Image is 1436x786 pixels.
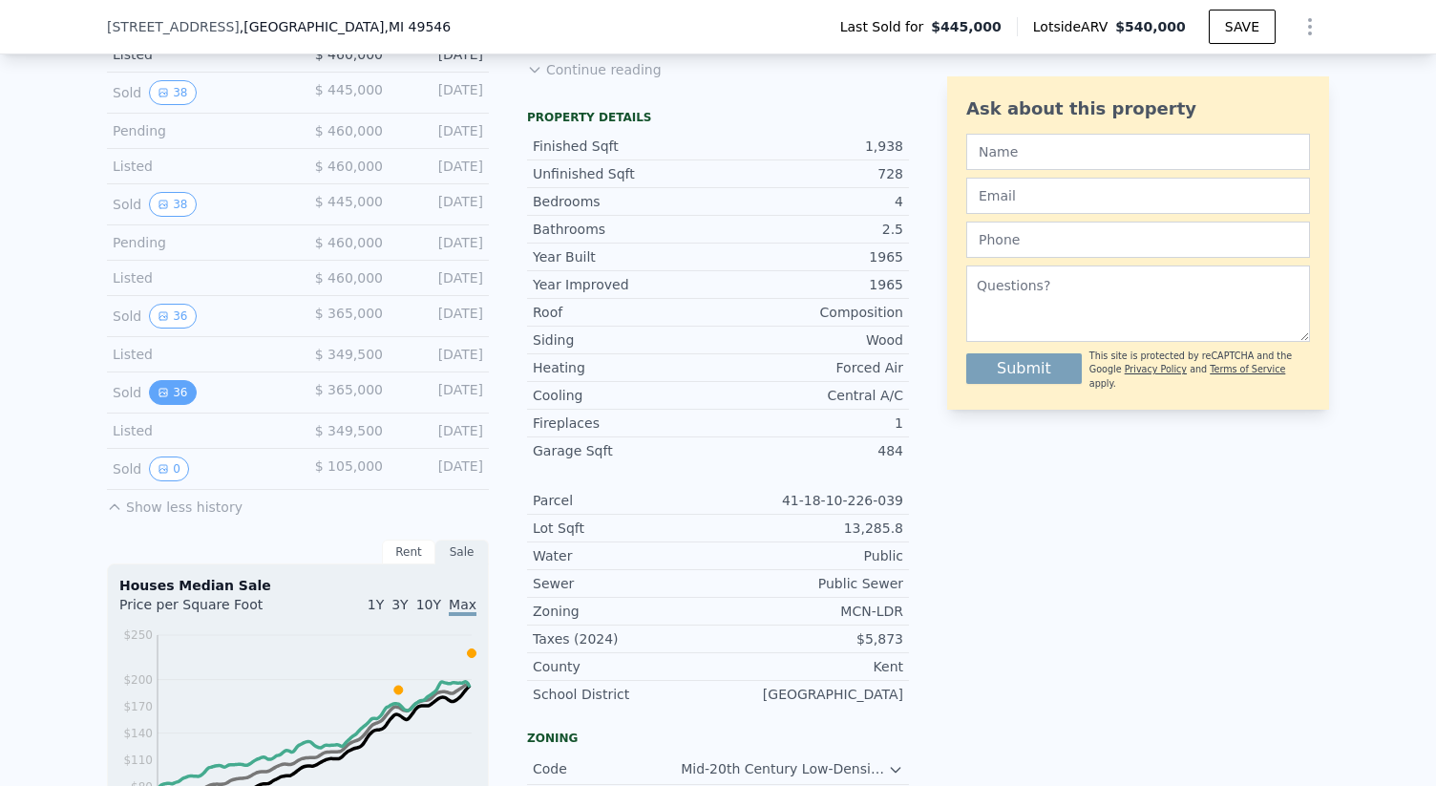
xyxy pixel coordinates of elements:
tspan: $250 [123,628,153,642]
div: Heating [533,358,718,377]
div: [DATE] [398,157,483,176]
span: 10Y [416,597,441,612]
tspan: $140 [123,727,153,740]
div: Sold [113,457,283,481]
div: Lot Sqft [533,519,718,538]
div: Public Sewer [718,574,903,593]
input: Name [966,134,1310,170]
div: Listed [113,45,283,64]
div: School District [533,685,718,704]
div: Pending [113,233,283,252]
span: 1Y [368,597,384,612]
div: 13,285.8 [718,519,903,538]
div: Mid-20th Century Low-Density Residential [681,759,888,778]
div: Zoning [527,731,909,746]
div: Year Improved [533,275,718,294]
div: Houses Median Sale [119,576,476,595]
div: Sold [113,380,283,405]
div: Pending [113,121,283,140]
div: Property details [527,110,909,125]
div: 728 [718,164,903,183]
div: Ask about this property [966,96,1310,122]
span: $ 460,000 [315,159,383,174]
div: Zoning [533,602,718,621]
div: County [533,657,718,676]
span: $ 445,000 [315,82,383,97]
div: $5,873 [718,629,903,648]
a: Privacy Policy [1125,364,1187,374]
button: Continue reading [527,60,662,79]
div: Bathrooms [533,220,718,239]
div: Sold [113,192,283,217]
div: Cooling [533,386,718,405]
div: [DATE] [398,304,483,329]
div: Composition [718,303,903,322]
span: $540,000 [1115,19,1186,34]
span: $ 365,000 [315,306,383,321]
span: Lotside ARV [1033,17,1115,36]
tspan: $200 [123,673,153,687]
div: Forced Air [718,358,903,377]
div: 1965 [718,275,903,294]
div: Garage Sqft [533,441,718,460]
span: $ 349,500 [315,423,383,438]
div: Price per Square Foot [119,595,298,626]
span: Last Sold for [840,17,932,36]
span: $ 445,000 [315,194,383,209]
div: 41-18-10-226-039 [718,491,903,510]
input: Email [966,178,1310,214]
span: Max [449,597,476,616]
button: SAVE [1209,10,1276,44]
div: Year Built [533,247,718,266]
div: 4 [718,192,903,211]
span: $ 460,000 [315,47,383,62]
div: 1,938 [718,137,903,156]
div: [GEOGRAPHIC_DATA] [718,685,903,704]
div: [DATE] [398,268,483,287]
div: Central A/C [718,386,903,405]
div: [DATE] [398,192,483,217]
button: View historical data [149,80,196,105]
div: Siding [533,330,718,350]
div: Rent [382,540,435,564]
div: Wood [718,330,903,350]
div: [DATE] [398,45,483,64]
span: $ 460,000 [315,123,383,138]
div: Sold [113,80,283,105]
button: View historical data [149,457,189,481]
div: Fireplaces [533,414,718,433]
input: Phone [966,222,1310,258]
div: Taxes (2024) [533,629,718,648]
div: Listed [113,421,283,440]
div: Roof [533,303,718,322]
div: [DATE] [398,121,483,140]
span: , [GEOGRAPHIC_DATA] [240,17,451,36]
div: MCN-LDR [718,602,903,621]
button: View historical data [149,380,196,405]
a: Terms of Service [1210,364,1285,374]
div: [DATE] [398,345,483,364]
div: Sold [113,304,283,329]
span: $ 105,000 [315,458,383,474]
div: [DATE] [398,380,483,405]
span: $ 460,000 [315,270,383,286]
div: Code [533,759,681,778]
button: View historical data [149,304,196,329]
button: Show less history [107,490,243,517]
div: [DATE] [398,457,483,481]
div: Sewer [533,574,718,593]
div: Listed [113,268,283,287]
span: , MI 49546 [384,19,451,34]
div: Parcel [533,491,718,510]
div: [DATE] [398,421,483,440]
div: Water [533,546,718,565]
span: [STREET_ADDRESS] [107,17,240,36]
div: [DATE] [398,233,483,252]
button: Show Options [1291,8,1329,46]
span: $445,000 [931,17,1002,36]
button: Submit [966,353,1082,384]
div: This site is protected by reCAPTCHA and the Google and apply. [1089,350,1310,391]
span: $ 349,500 [315,347,383,362]
div: Public [718,546,903,565]
div: Listed [113,157,283,176]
